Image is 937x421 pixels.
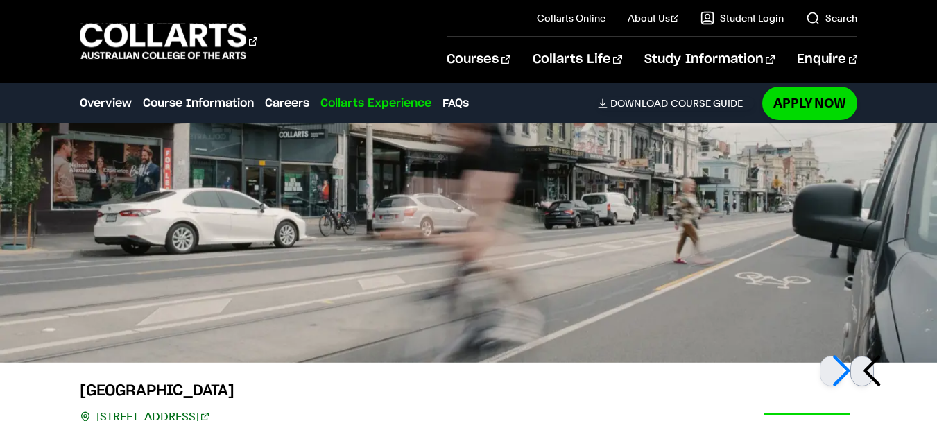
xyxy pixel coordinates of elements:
a: About Us [628,11,679,25]
a: Overview [80,95,132,112]
a: Careers [265,95,309,112]
a: Courses [447,37,510,83]
a: Search [806,11,857,25]
a: Collarts Online [537,11,605,25]
a: Apply Now [762,87,857,119]
a: Collarts Life [533,37,622,83]
a: Collarts Experience [320,95,431,112]
a: Student Login [700,11,784,25]
a: DownloadCourse Guide [598,97,754,110]
span: Download [610,97,668,110]
a: Course Information [143,95,254,112]
a: FAQs [442,95,469,112]
h3: [GEOGRAPHIC_DATA] [80,379,244,402]
a: Enquire [797,37,857,83]
div: Go to homepage [80,22,257,61]
a: Study Information [644,37,775,83]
